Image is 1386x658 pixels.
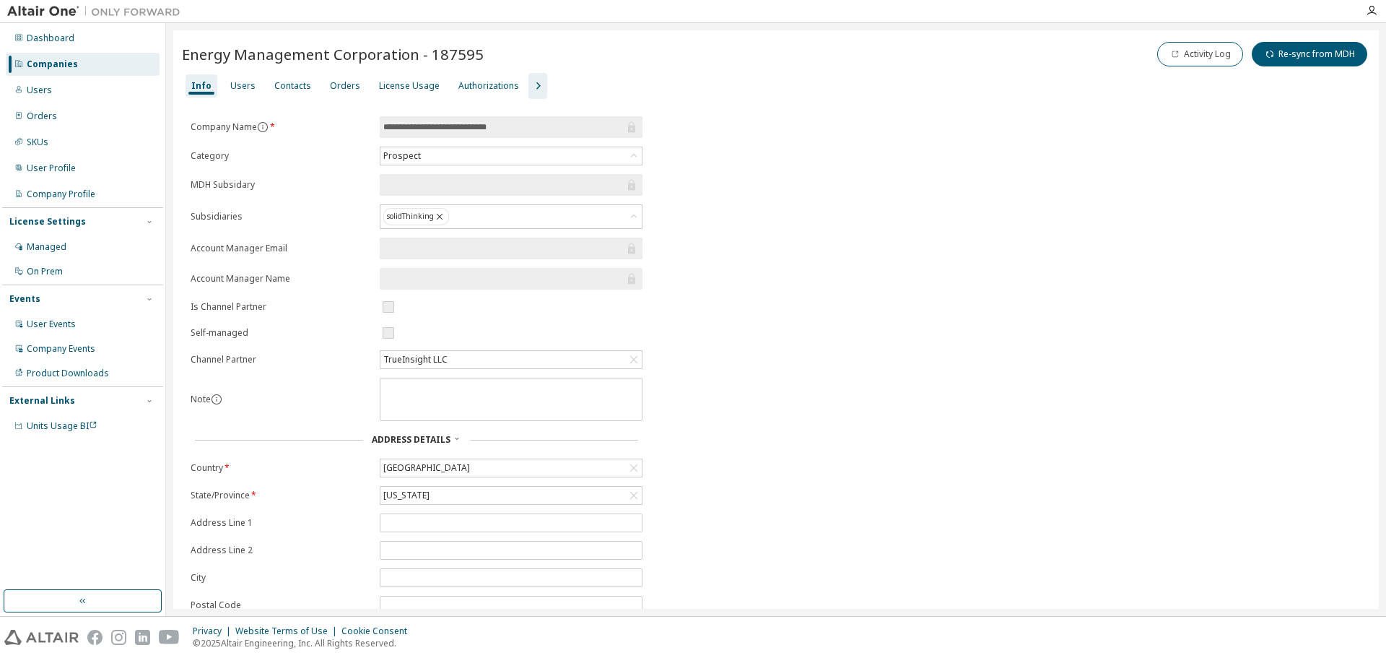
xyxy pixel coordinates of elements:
div: Info [191,80,212,92]
label: Self-managed [191,327,371,339]
button: Activity Log [1157,42,1243,66]
div: [GEOGRAPHIC_DATA] [381,460,472,476]
div: Product Downloads [27,368,109,379]
button: information [257,121,269,133]
div: Managed [27,241,66,253]
img: instagram.svg [111,630,126,645]
div: On Prem [27,266,63,277]
div: External Links [9,395,75,407]
span: Energy Management Corporation - 187595 [182,44,484,64]
div: [US_STATE] [380,487,642,504]
label: Account Manager Email [191,243,371,254]
label: Postal Code [191,599,371,611]
div: Orders [330,80,360,92]
label: Note [191,393,211,405]
div: Contacts [274,80,311,92]
label: Subsidiaries [191,211,371,222]
img: altair_logo.svg [4,630,79,645]
img: youtube.svg [159,630,180,645]
div: [US_STATE] [381,488,432,503]
label: Is Channel Partner [191,301,371,313]
div: Companies [27,59,78,70]
span: Address Details [372,433,450,446]
label: Account Manager Name [191,273,371,285]
label: State/Province [191,490,371,501]
span: Units Usage BI [27,420,97,432]
div: solidThinking [380,205,642,228]
div: Users [230,80,256,92]
label: Address Line 2 [191,545,371,556]
div: Cookie Consent [341,625,416,637]
div: Users [27,85,52,96]
div: SKUs [27,137,48,148]
div: [GEOGRAPHIC_DATA] [380,459,642,477]
div: Company Profile [27,189,95,200]
div: Dashboard [27,33,74,44]
img: Altair One [7,4,188,19]
div: License Settings [9,216,86,228]
label: Address Line 1 [191,517,371,529]
div: TrueInsight LLC [381,352,450,368]
div: solidThinking [383,208,449,225]
div: TrueInsight LLC [380,351,642,368]
div: Orders [27,111,57,122]
div: Prospect [380,147,642,165]
p: © 2025 Altair Engineering, Inc. All Rights Reserved. [193,637,416,649]
img: facebook.svg [87,630,103,645]
button: Re-sync from MDH [1252,42,1367,66]
div: Privacy [193,625,235,637]
div: Website Terms of Use [235,625,341,637]
label: Country [191,462,371,474]
label: MDH Subsidary [191,179,371,191]
label: Company Name [191,121,371,133]
div: User Events [27,319,76,330]
div: License Usage [379,80,440,92]
div: Events [9,293,40,305]
button: information [211,394,222,405]
label: Category [191,150,371,162]
div: Prospect [381,148,423,164]
div: User Profile [27,163,76,174]
div: Authorizations [458,80,519,92]
label: Channel Partner [191,354,371,365]
label: City [191,572,371,584]
img: linkedin.svg [135,630,150,645]
div: Company Events [27,343,95,355]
